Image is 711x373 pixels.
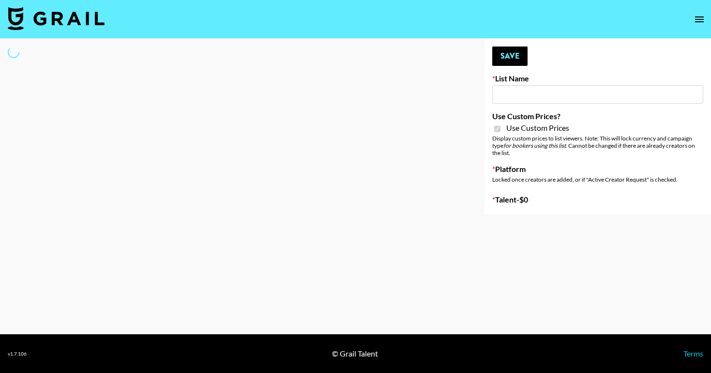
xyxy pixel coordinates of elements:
[492,176,703,183] div: Locked once creators are added, or if "Active Creator Request" is checked.
[492,111,703,121] label: Use Custom Prices?
[492,195,703,204] label: Talent - $ 0
[492,135,703,156] div: Display custom prices to list viewers. Note: This will lock currency and campaign type . Cannot b...
[492,164,703,174] label: Platform
[8,351,27,357] div: v 1.7.106
[8,7,105,30] img: Grail Talent
[492,47,528,66] button: Save
[492,74,703,83] label: List Name
[690,10,709,29] button: open drawer
[506,123,569,133] span: Use Custom Prices
[683,349,703,358] a: Terms
[332,349,378,358] div: © Grail Talent
[503,142,566,149] em: for bookers using this list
